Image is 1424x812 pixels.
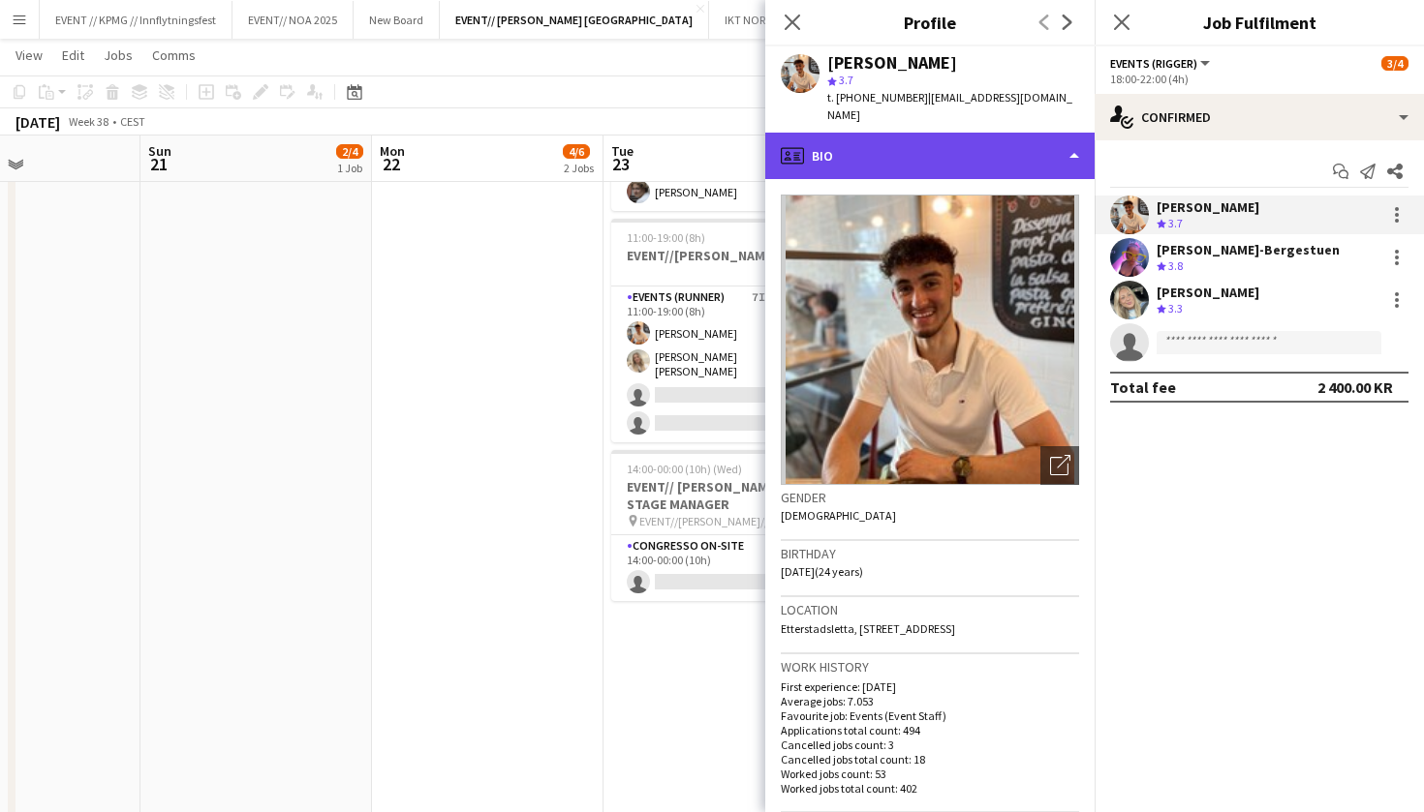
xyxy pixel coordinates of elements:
[1040,446,1079,485] div: Open photos pop-in
[152,46,196,64] span: Comms
[709,1,871,39] button: IKT NORGE // Arendalsuka
[1168,216,1183,230] span: 3.7
[781,621,955,636] span: Etterstadsletta, [STREET_ADDRESS]
[1110,72,1409,86] div: 18:00-22:00 (4h)
[781,781,1079,796] p: Worked jobs total count: 402
[781,195,1079,485] img: Crew avatar or photo
[354,1,440,39] button: New Board
[1381,56,1409,71] span: 3/4
[611,478,828,513] h3: EVENT// [PERSON_NAME] // STAGE MANAGER
[1157,284,1259,301] div: [PERSON_NAME]
[765,133,1095,179] div: Bio
[781,694,1079,708] p: Average jobs: 7.053
[336,144,363,159] span: 2/4
[781,658,1079,676] h3: Work history
[120,114,145,129] div: CEST
[144,43,203,68] a: Comms
[96,43,140,68] a: Jobs
[611,450,828,601] app-job-card: 14:00-00:00 (10h) (Wed)0/1EVENT// [PERSON_NAME] // STAGE MANAGER EVENT//[PERSON_NAME]//STAGE MANA...
[1110,377,1176,397] div: Total fee
[8,43,50,68] a: View
[608,153,634,175] span: 23
[611,142,634,160] span: Tue
[639,514,785,528] span: EVENT//[PERSON_NAME]//STAGE MANAGER
[148,142,171,160] span: Sun
[781,723,1079,737] p: Applications total count: 494
[827,90,1072,122] span: | [EMAIL_ADDRESS][DOMAIN_NAME]
[62,46,84,64] span: Edit
[15,46,43,64] span: View
[781,708,1079,723] p: Favourite job: Events (Event Staff)
[232,1,354,39] button: EVENT// NOA 2025
[781,767,1079,781] p: Worked jobs count: 53
[145,153,171,175] span: 21
[765,10,1095,35] h3: Profile
[54,43,92,68] a: Edit
[781,752,1079,767] p: Cancelled jobs total count: 18
[1157,241,1340,258] div: [PERSON_NAME]-Bergestuen
[611,247,828,264] h3: EVENT//[PERSON_NAME]//RUNNER
[611,286,828,442] app-card-role: Events (Runner)7I2A2/411:00-19:00 (8h)[PERSON_NAME][PERSON_NAME] [PERSON_NAME]
[827,54,957,72] div: [PERSON_NAME]
[1168,301,1183,316] span: 3.3
[440,1,709,39] button: EVENT// [PERSON_NAME] [GEOGRAPHIC_DATA]
[1110,56,1213,71] button: Events (Rigger)
[563,144,590,159] span: 4/6
[627,230,705,245] span: 11:00-19:00 (8h)
[781,601,1079,618] h3: Location
[611,535,828,601] app-card-role: Congresso On-site2I0/114:00-00:00 (10h)
[40,1,232,39] button: EVENT // KPMG // Innflytningsfest
[627,462,742,476] span: 14:00-00:00 (10h) (Wed)
[781,489,1079,506] h3: Gender
[781,564,863,579] span: [DATE] (24 years)
[1157,198,1259,216] div: [PERSON_NAME]
[104,46,133,64] span: Jobs
[337,161,362,175] div: 1 Job
[1168,258,1183,273] span: 3.8
[781,545,1079,562] h3: Birthday
[781,737,1079,752] p: Cancelled jobs count: 3
[380,142,405,160] span: Mon
[611,219,828,442] app-job-card: 11:00-19:00 (8h)2/4EVENT//[PERSON_NAME]//RUNNER1 RoleEvents (Runner)7I2A2/411:00-19:00 (8h)[PERSO...
[1110,56,1197,71] span: Events (Rigger)
[781,508,896,523] span: [DEMOGRAPHIC_DATA]
[15,112,60,132] div: [DATE]
[781,679,1079,694] p: First experience: [DATE]
[827,90,928,105] span: t. [PHONE_NUMBER]
[839,73,853,87] span: 3.7
[1317,377,1393,397] div: 2 400.00 KR
[377,153,405,175] span: 22
[1095,10,1424,35] h3: Job Fulfilment
[1095,94,1424,140] div: Confirmed
[64,114,112,129] span: Week 38
[564,161,594,175] div: 2 Jobs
